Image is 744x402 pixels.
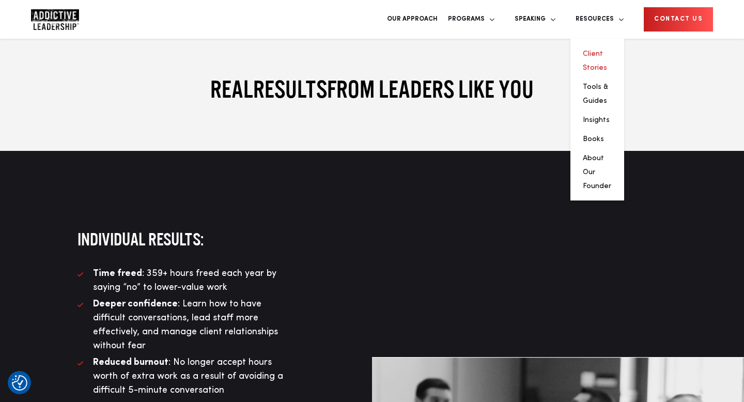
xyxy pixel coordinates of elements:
[583,83,608,104] a: Tools & Guides
[78,228,295,251] h3: Individual results:
[93,299,178,308] b: Deeper confidence
[31,9,79,30] img: Company Logo
[253,75,327,102] span: results
[93,358,283,395] span: : No longer accept hours worth of extra work as a result of avoiding a difficult 5-minute convers...
[583,116,610,123] a: Insights
[583,154,611,190] a: About Our Founder
[93,358,168,367] b: Reduced burnout
[644,7,713,32] a: CONTACT US
[12,375,27,391] img: Revisit consent button
[31,9,93,30] a: Home
[583,50,607,71] a: Client Stories
[583,135,604,143] a: Books
[93,269,276,292] span: : 359+ hours freed each year by saying “no” to lower-value work
[93,299,278,350] span: : Learn how to have difficult conversations, lead staff more effectively, and manage client relat...
[12,375,27,391] button: Consent Preferences
[93,269,142,278] b: Time freed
